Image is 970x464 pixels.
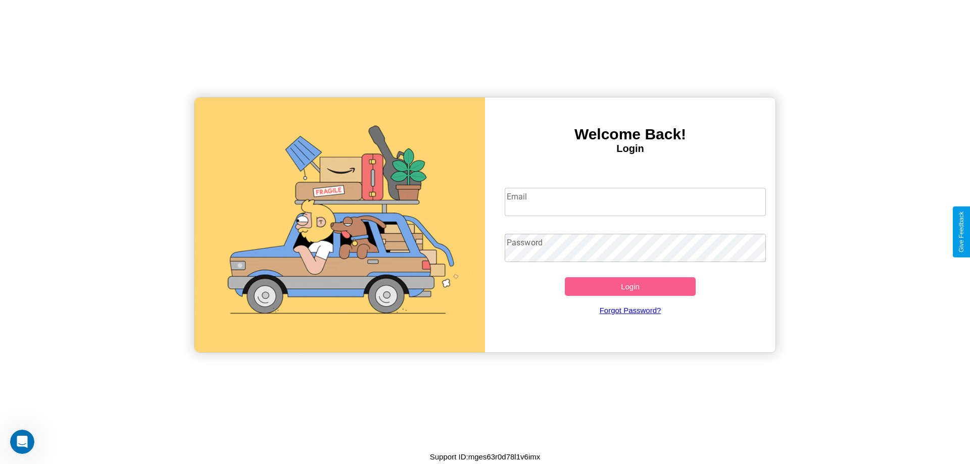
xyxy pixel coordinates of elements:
[485,143,775,154] h4: Login
[195,97,485,352] img: gif
[430,450,540,463] p: Support ID: mges63r0d78l1v6imx
[958,212,965,252] div: Give Feedback
[485,126,775,143] h3: Welcome Back!
[500,296,761,325] a: Forgot Password?
[565,277,696,296] button: Login
[10,430,34,454] iframe: Intercom live chat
